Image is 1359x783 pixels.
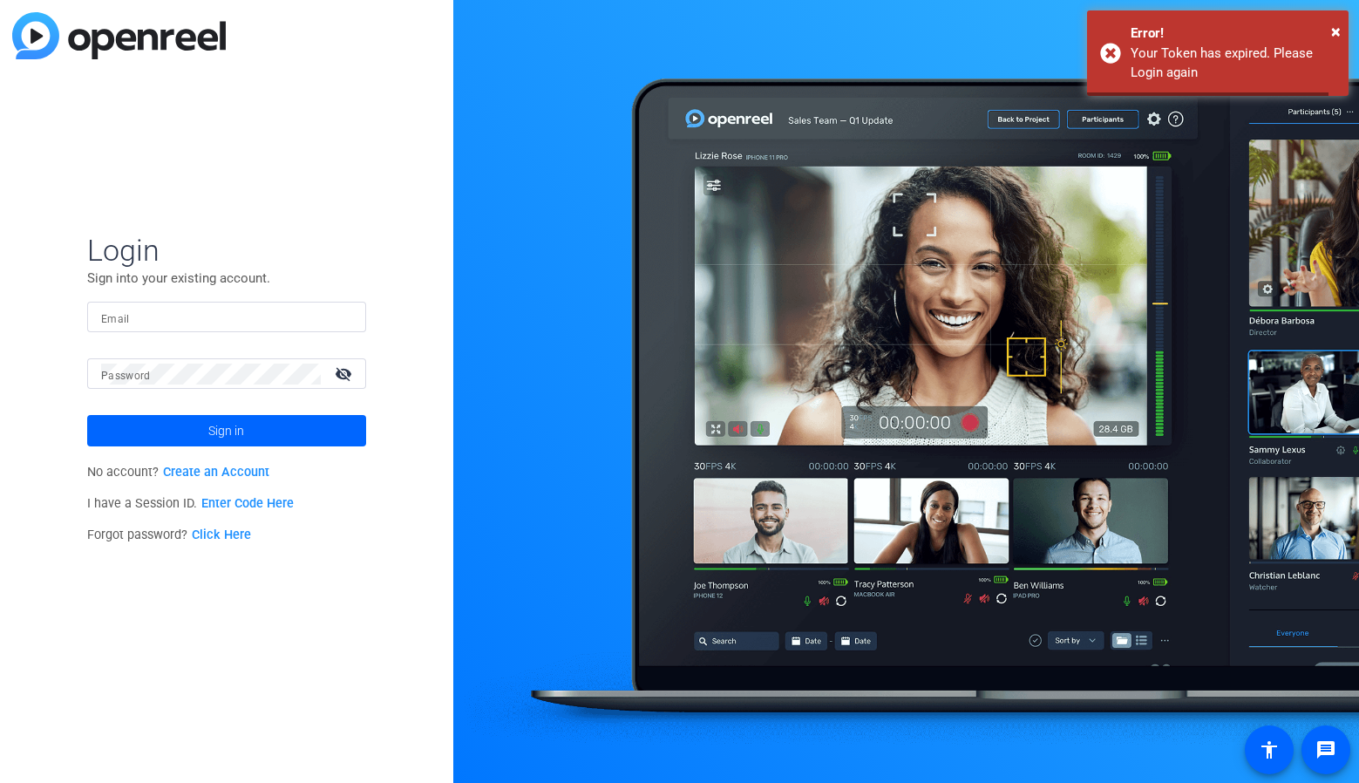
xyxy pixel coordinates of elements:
[192,528,251,542] a: Click Here
[101,313,130,325] mat-label: Email
[87,496,294,511] span: I have a Session ID.
[101,307,352,328] input: Enter Email Address
[87,465,269,480] span: No account?
[101,370,151,382] mat-label: Password
[201,496,294,511] a: Enter Code Here
[1315,739,1336,760] mat-icon: message
[87,415,366,446] button: Sign in
[87,232,366,269] span: Login
[208,409,244,453] span: Sign in
[163,465,269,480] a: Create an Account
[1131,24,1335,44] div: Error!
[87,269,366,288] p: Sign into your existing account.
[1259,739,1280,760] mat-icon: accessibility
[1131,44,1335,83] div: Your Token has expired. Please Login again
[87,528,251,542] span: Forgot password?
[12,12,226,59] img: blue-gradient.svg
[1331,18,1341,44] button: Close
[1331,21,1341,42] span: ×
[324,361,366,386] mat-icon: visibility_off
